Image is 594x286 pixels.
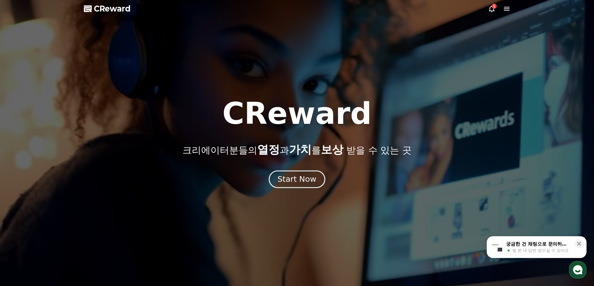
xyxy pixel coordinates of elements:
[278,174,316,185] div: Start Now
[182,143,411,156] p: 크리에이터분들의 과 를 받을 수 있는 곳
[96,207,104,212] span: 설정
[80,197,120,213] a: 설정
[270,177,324,183] a: Start Now
[94,4,131,14] span: CReward
[269,170,325,188] button: Start Now
[321,143,343,156] span: 보상
[2,197,41,213] a: 홈
[222,99,372,129] h1: CReward
[84,4,131,14] a: CReward
[57,207,65,212] span: 대화
[289,143,311,156] span: 가치
[488,5,495,12] a: 1
[41,197,80,213] a: 대화
[492,4,497,9] div: 1
[20,207,23,212] span: 홈
[257,143,280,156] span: 열정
